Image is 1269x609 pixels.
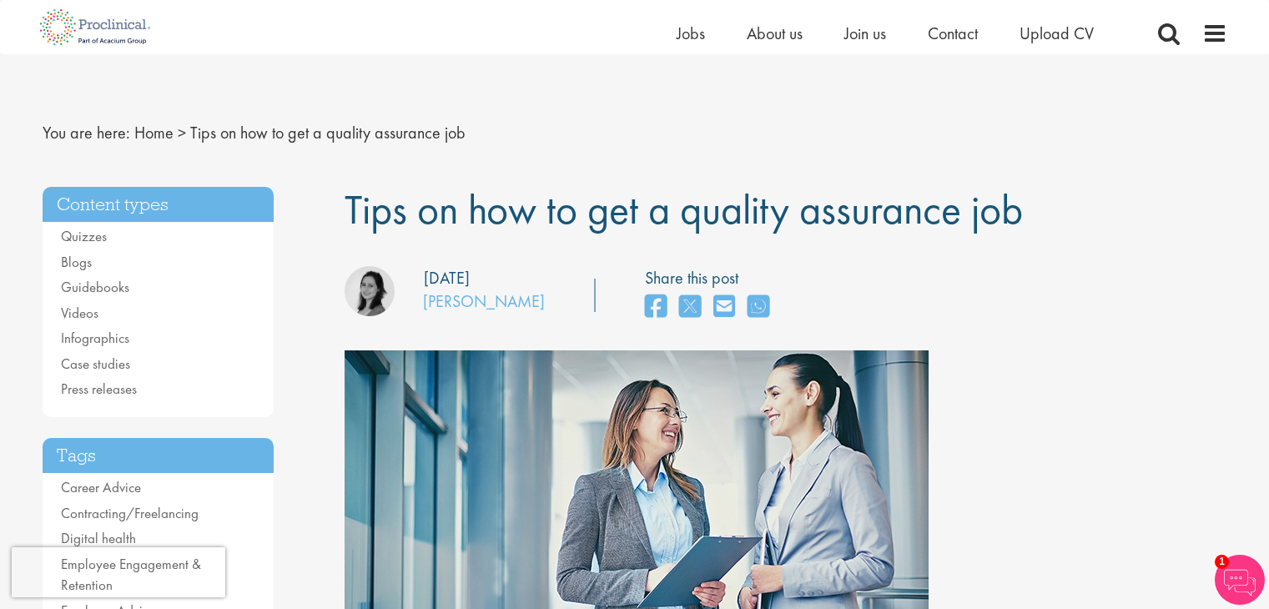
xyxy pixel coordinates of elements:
[43,122,130,143] span: You are here:
[134,122,174,143] a: breadcrumb link
[345,183,1023,236] span: Tips on how to get a quality assurance job
[178,122,186,143] span: >
[748,289,769,325] a: share on whats app
[713,289,735,325] a: share on email
[61,304,98,322] a: Videos
[61,227,107,245] a: Quizzes
[677,23,705,44] a: Jobs
[1215,555,1265,605] img: Chatbot
[61,329,129,347] a: Infographics
[928,23,978,44] a: Contact
[61,529,136,547] a: Digital health
[61,278,129,296] a: Guidebooks
[61,355,130,373] a: Case studies
[43,438,274,474] h3: Tags
[345,266,395,316] img: Monique Ellis
[61,253,92,271] a: Blogs
[43,187,274,223] h3: Content types
[679,289,701,325] a: share on twitter
[1020,23,1094,44] a: Upload CV
[645,289,667,325] a: share on facebook
[61,380,137,398] a: Press releases
[645,266,778,290] label: Share this post
[747,23,803,44] a: About us
[424,266,470,290] div: [DATE]
[423,290,545,312] a: [PERSON_NAME]
[190,122,466,143] span: Tips on how to get a quality assurance job
[61,478,141,496] a: Career Advice
[1215,555,1229,569] span: 1
[844,23,886,44] a: Join us
[12,547,225,597] iframe: reCAPTCHA
[61,504,199,522] a: Contracting/Freelancing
